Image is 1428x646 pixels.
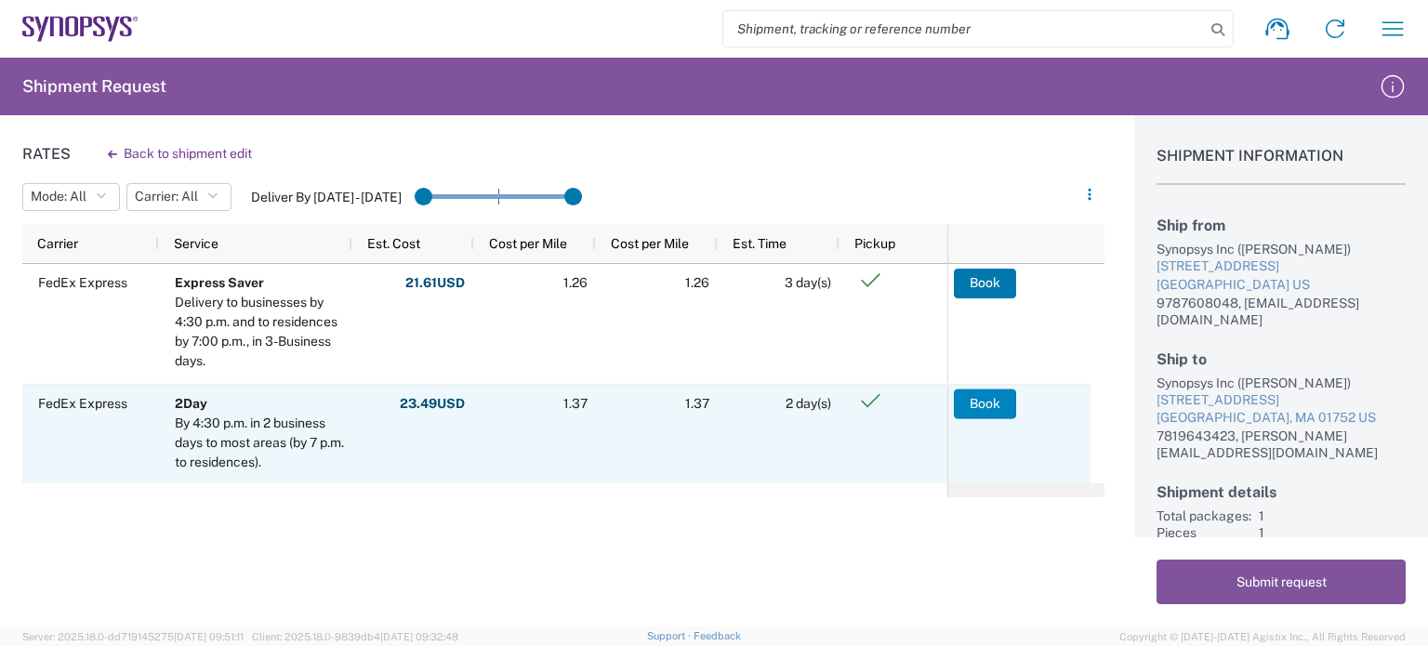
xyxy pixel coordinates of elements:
[135,188,198,205] span: Carrier: All
[22,145,71,163] h1: Rates
[252,631,458,642] span: Client: 2025.18.0-9839db4
[954,389,1016,418] button: Book
[694,630,741,641] a: Feedback
[1157,391,1406,410] div: [STREET_ADDRESS]
[785,275,831,290] span: 3 day(s)
[126,183,231,211] button: Carrier: All
[1259,508,1406,524] div: 1
[175,396,207,411] b: 2Day
[563,396,588,411] span: 1.37
[1157,560,1406,604] button: Submit request
[1157,524,1251,541] div: Pieces
[1157,257,1406,276] div: [STREET_ADDRESS]
[400,395,465,413] strong: 23.49 USD
[31,188,86,205] span: Mode: All
[489,236,567,251] span: Cost per Mile
[37,236,78,251] span: Carrier
[647,630,694,641] a: Support
[1157,428,1406,461] div: 7819643423, [PERSON_NAME][EMAIL_ADDRESS][DOMAIN_NAME]
[174,631,244,642] span: [DATE] 09:51:11
[1157,508,1251,524] div: Total packages:
[733,236,787,251] span: Est. Time
[399,389,466,418] button: 23.49USD
[251,189,402,205] label: Deliver By [DATE] - [DATE]
[404,269,466,298] button: 21.61USD
[1157,241,1406,257] div: Synopsys Inc ([PERSON_NAME])
[1157,147,1406,185] h1: Shipment Information
[1157,295,1406,328] div: 9787608048, [EMAIL_ADDRESS][DOMAIN_NAME]
[1157,276,1406,295] div: [GEOGRAPHIC_DATA] US
[685,396,709,411] span: 1.37
[1157,483,1406,501] h2: Shipment details
[1157,257,1406,294] a: [STREET_ADDRESS][GEOGRAPHIC_DATA] US
[380,631,458,642] span: [DATE] 09:32:48
[38,396,127,411] span: FedEx Express
[954,269,1016,298] button: Book
[563,275,588,290] span: 1.26
[22,631,244,642] span: Server: 2025.18.0-dd719145275
[1157,350,1406,368] h2: Ship to
[854,236,895,251] span: Pickup
[1259,524,1406,541] div: 1
[786,396,831,411] span: 2 day(s)
[611,236,689,251] span: Cost per Mile
[1157,409,1406,428] div: [GEOGRAPHIC_DATA], MA 01752 US
[175,293,344,371] div: Delivery to businesses by 4:30 p.m. and to residences by 7:00 p.m., in 3-Business days.
[174,236,218,251] span: Service
[1157,375,1406,391] div: Synopsys Inc ([PERSON_NAME])
[1157,391,1406,428] a: [STREET_ADDRESS][GEOGRAPHIC_DATA], MA 01752 US
[367,236,420,251] span: Est. Cost
[22,183,120,211] button: Mode: All
[1157,217,1406,234] h2: Ship from
[1119,628,1406,645] span: Copyright © [DATE]-[DATE] Agistix Inc., All Rights Reserved
[22,75,166,98] h2: Shipment Request
[405,274,465,292] strong: 21.61 USD
[685,275,709,290] span: 1.26
[38,275,127,290] span: FedEx Express
[723,11,1205,46] input: Shipment, tracking or reference number
[175,414,344,472] div: By 4:30 p.m. in 2 business days to most areas (by 7 p.m. to residences).
[93,138,267,170] button: Back to shipment edit
[175,275,264,290] b: Express Saver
